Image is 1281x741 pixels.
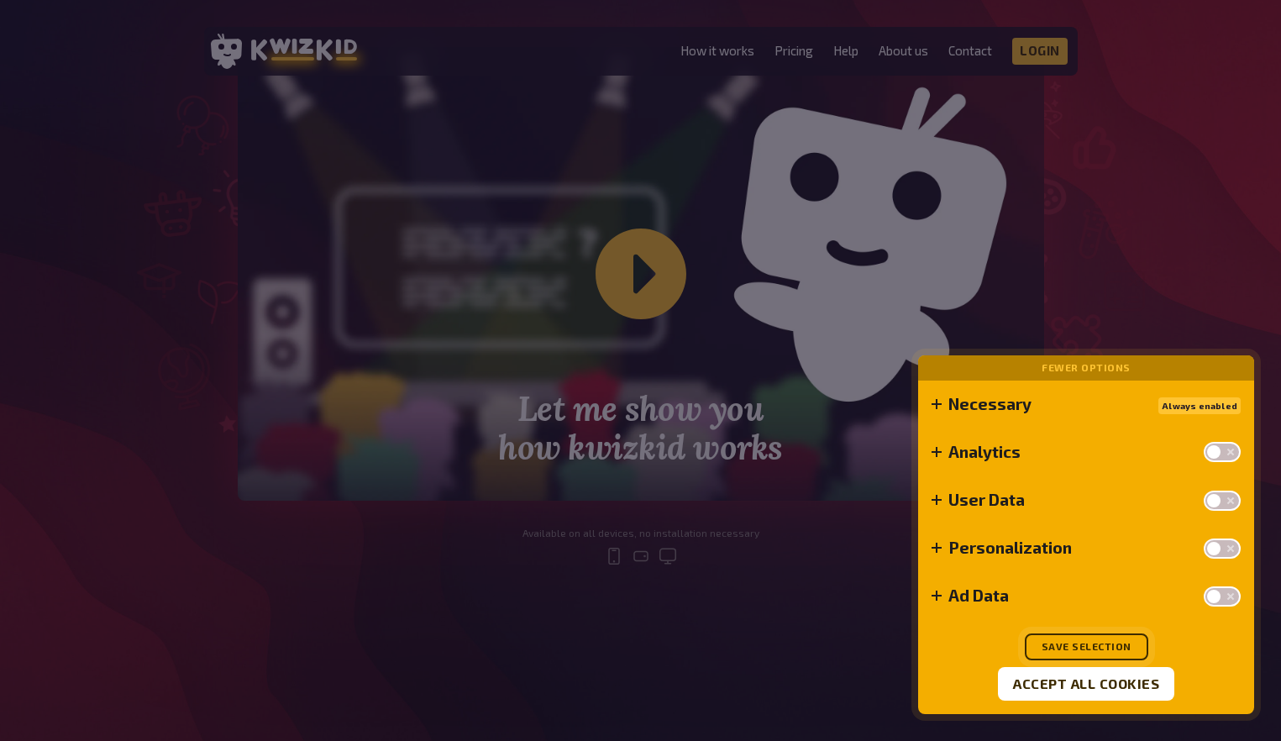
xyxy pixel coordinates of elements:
[932,441,1241,462] summary: Analytics
[932,586,1241,607] summary: Ad Data
[1025,633,1148,660] button: Save selection
[1042,362,1131,374] button: Fewer options
[932,538,1241,559] summary: Personalization
[998,667,1174,701] button: Accept all cookies
[932,394,1241,414] summary: NecessaryAlways enabled
[932,489,1241,510] summary: User Data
